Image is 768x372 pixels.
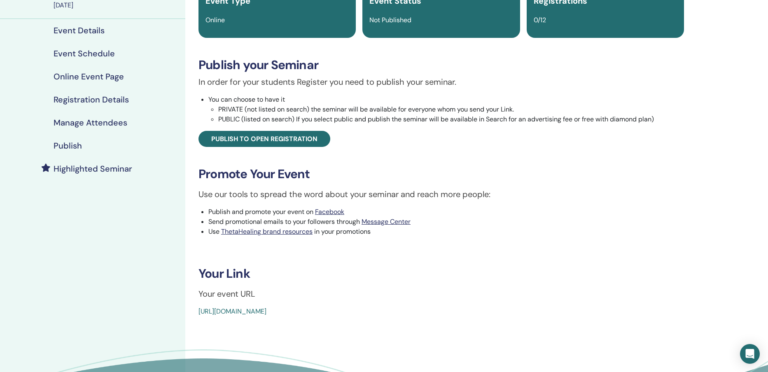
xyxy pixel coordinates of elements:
[54,26,105,35] h4: Event Details
[315,207,344,216] a: Facebook
[198,58,684,72] h3: Publish your Seminar
[54,118,127,128] h4: Manage Attendees
[54,72,124,81] h4: Online Event Page
[198,266,684,281] h3: Your Link
[534,16,546,24] span: 0/12
[198,131,330,147] a: Publish to open registration
[369,16,411,24] span: Not Published
[198,76,684,88] p: In order for your students Register you need to publish your seminar.
[54,141,82,151] h4: Publish
[54,164,132,174] h4: Highlighted Seminar
[208,227,684,237] li: Use in your promotions
[208,217,684,227] li: Send promotional emails to your followers through
[54,0,180,10] div: [DATE]
[198,288,684,300] p: Your event URL
[198,167,684,181] h3: Promote Your Event
[54,95,129,105] h4: Registration Details
[198,307,266,316] a: [URL][DOMAIN_NAME]
[740,344,760,364] div: Open Intercom Messenger
[208,95,684,124] li: You can choose to have it
[54,49,115,58] h4: Event Schedule
[198,188,684,200] p: Use our tools to spread the word about your seminar and reach more people:
[205,16,225,24] span: Online
[211,135,317,143] span: Publish to open registration
[208,207,684,217] li: Publish and promote your event on
[218,114,684,124] li: PUBLIC (listed on search) If you select public and publish the seminar will be available in Searc...
[362,217,411,226] a: Message Center
[221,227,313,236] a: ThetaHealing brand resources
[218,105,684,114] li: PRIVATE (not listed on search) the seminar will be available for everyone whom you send your Link.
